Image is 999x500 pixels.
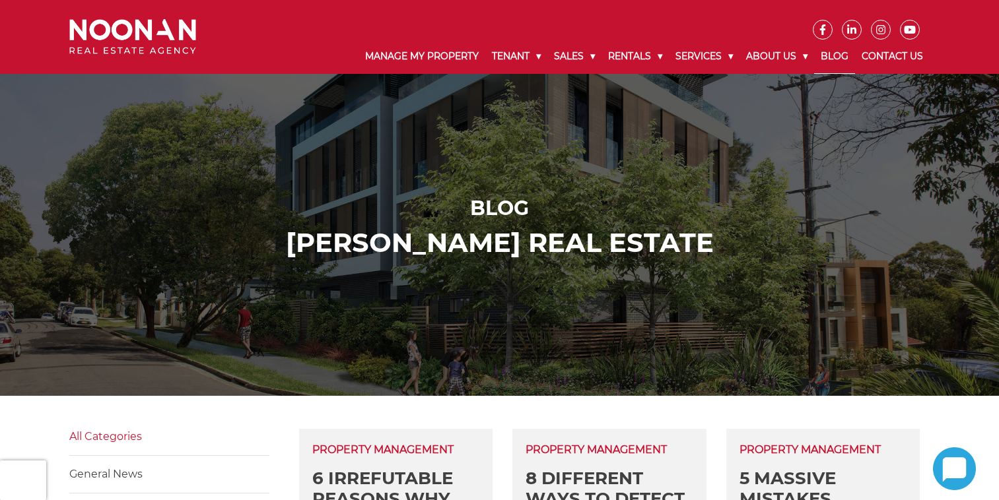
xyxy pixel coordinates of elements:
a: Blog [814,40,855,74]
a: All Categories [69,430,142,443]
img: Noonan Real Estate Agency [69,19,196,54]
a: Rentals [602,40,669,73]
a: Tenant [485,40,547,73]
h1: Blog [73,197,926,220]
span: Property Management [740,442,881,458]
span: Property Management [526,442,667,458]
a: About Us [740,40,814,73]
a: Contact Us [855,40,930,73]
a: General News [69,468,143,480]
a: Services [669,40,740,73]
h2: [PERSON_NAME] ReaL Estate [73,227,926,259]
a: Sales [547,40,602,73]
a: Manage My Property [359,40,485,73]
span: Property Management [312,442,454,458]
